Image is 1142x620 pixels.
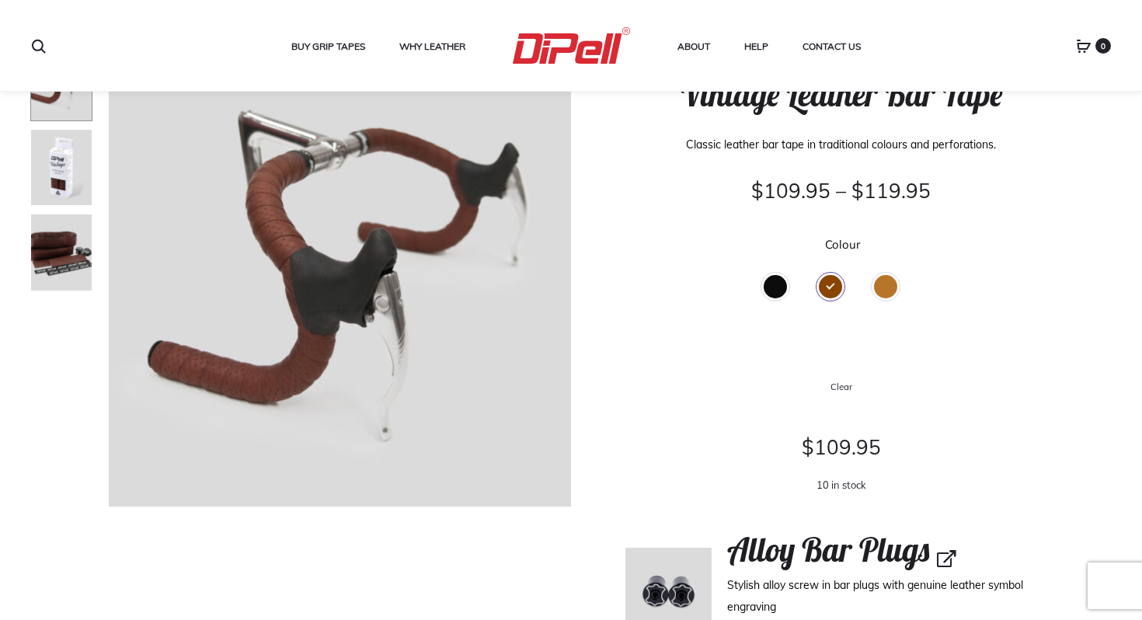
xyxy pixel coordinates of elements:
a: Clear [625,378,1057,395]
a: Buy Grip Tapes [291,37,365,57]
a: 0 [1076,39,1092,53]
span: $ [751,178,764,204]
bdi: 109.95 [802,434,881,460]
a: About [677,37,710,57]
a: Contact Us [803,37,861,57]
label: Colour [825,239,860,250]
p: Classic leather bar tape in traditional colours and perforations. [625,134,1057,155]
bdi: 119.95 [851,178,931,204]
span: $ [802,434,814,460]
a: Help [744,37,768,57]
h1: Vintage Leather Bar Tape [625,75,1057,114]
img: Dipell-bike-Sbar-Brown-heavy-packaged-083-Paul-Osta-80x100.jpg [30,129,92,207]
span: 0 [1095,38,1111,54]
span: $ [851,178,864,204]
p: 10 in stock [625,468,1057,503]
img: Dipell-bike-Sbar-Brown-heavy-unpackaged-092-Paul-Osta-80x100.jpg [30,214,92,291]
bdi: 109.95 [751,178,830,204]
a: Why Leather [399,37,465,57]
span: – [836,178,846,204]
span: Alloy Bar Plugs [727,529,929,570]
